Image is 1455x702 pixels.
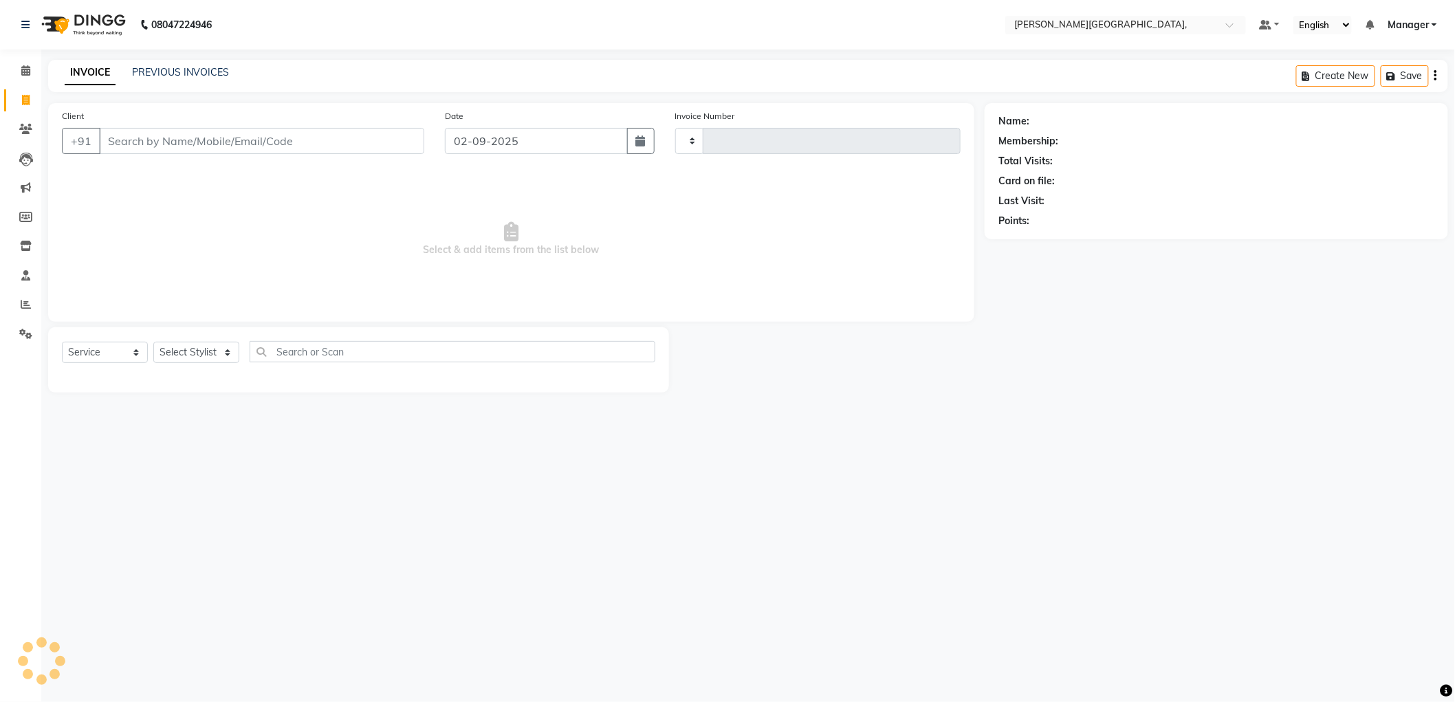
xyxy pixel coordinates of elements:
[1388,18,1429,32] span: Manager
[62,171,961,308] span: Select & add items from the list below
[65,61,116,85] a: INVOICE
[675,110,735,122] label: Invoice Number
[998,134,1058,149] div: Membership:
[998,114,1029,129] div: Name:
[99,128,424,154] input: Search by Name/Mobile/Email/Code
[151,6,212,44] b: 08047224946
[35,6,129,44] img: logo
[250,341,655,362] input: Search or Scan
[1381,65,1429,87] button: Save
[132,66,229,78] a: PREVIOUS INVOICES
[998,154,1053,168] div: Total Visits:
[998,214,1029,228] div: Points:
[1296,65,1375,87] button: Create New
[62,110,84,122] label: Client
[445,110,463,122] label: Date
[998,194,1044,208] div: Last Visit:
[998,174,1055,188] div: Card on file:
[62,128,100,154] button: +91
